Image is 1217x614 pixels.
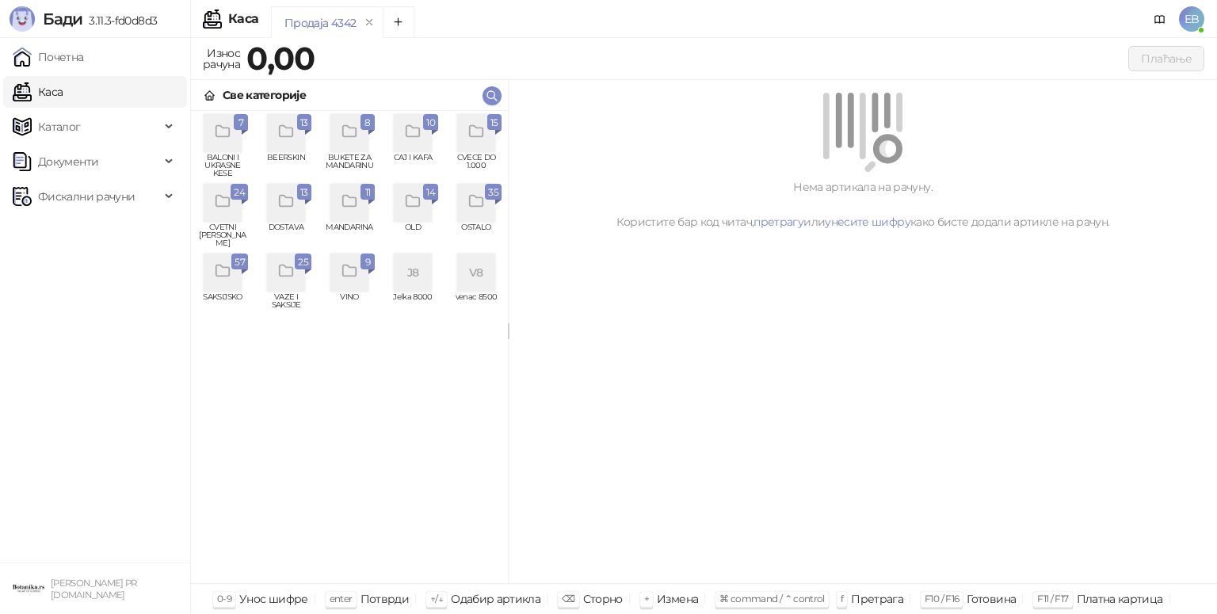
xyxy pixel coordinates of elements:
span: ⌫ [562,593,574,604]
a: Документација [1147,6,1173,32]
span: BUKETE ZA MANDARINU [324,154,375,177]
div: Готовина [967,589,1016,609]
a: Каса [13,76,63,108]
span: + [644,593,649,604]
button: remove [359,16,380,29]
div: Нема артикала на рачуну. Користите бар код читач, или како бисте додали артикле на рачун. [528,178,1198,231]
span: SAKSIJSKO [197,293,248,317]
span: 8 [364,114,372,132]
span: 7 [237,114,245,132]
span: venac 8500 [451,293,502,317]
div: Измена [657,589,698,609]
span: 11 [364,184,372,201]
div: V8 [457,254,495,292]
span: 35 [488,184,498,201]
a: унесите шифру [825,215,910,229]
div: J8 [394,254,432,292]
div: Продаја 4342 [284,14,356,32]
span: 0-9 [217,593,231,604]
span: 13 [300,184,308,201]
div: Одабир артикла [451,589,540,609]
button: Add tab [383,6,414,38]
span: BALONI I UKRASNE KESE [197,154,248,177]
span: ↑/↓ [430,593,443,604]
span: ⌘ command / ⌃ control [719,593,825,604]
span: Документи [38,146,98,177]
span: CVETNI [PERSON_NAME] [197,223,248,247]
div: Платна картица [1077,589,1163,609]
span: 15 [490,114,498,132]
div: Каса [228,13,258,25]
span: Каталог [38,111,81,143]
span: OSTALO [451,223,502,247]
span: OLD [387,223,438,247]
span: Jelka 8000 [387,293,438,317]
div: Износ рачуна [200,43,243,74]
div: Потврди [361,589,410,609]
span: Фискални рачуни [38,181,135,212]
div: Претрага [851,589,903,609]
div: Сторно [583,589,623,609]
span: enter [330,593,353,604]
span: 10 [426,114,435,132]
span: CAJ I KAFA [387,154,438,177]
span: VINO [324,293,375,317]
a: претрагу [753,215,803,229]
span: CVECE DO 1.000 [451,154,502,177]
span: F11 / F17 [1037,593,1068,604]
div: Све категорије [223,86,306,104]
img: 64x64-companyLogo-0e2e8aaa-0bd2-431b-8613-6e3c65811325.png [13,573,44,604]
span: 13 [300,114,308,132]
a: Почетна [13,41,84,73]
span: 9 [364,254,372,271]
span: DOSTAVA [261,223,311,247]
span: BEERSKIN [261,154,311,177]
strong: 0,00 [246,39,315,78]
span: 24 [234,184,245,201]
button: Плаћање [1128,46,1204,71]
span: f [841,593,843,604]
span: F10 / F16 [925,593,959,604]
div: Унос шифре [239,589,308,609]
span: MANDARINA [324,223,375,247]
span: 25 [298,254,308,271]
span: 14 [426,184,435,201]
span: VAZE I SAKSIJE [261,293,311,317]
small: [PERSON_NAME] PR [DOMAIN_NAME] [51,578,137,601]
img: Logo [10,6,35,32]
div: grid [191,111,508,583]
span: 57 [235,254,245,271]
span: EB [1179,6,1204,32]
span: 3.11.3-fd0d8d3 [82,13,157,28]
span: Бади [43,10,82,29]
